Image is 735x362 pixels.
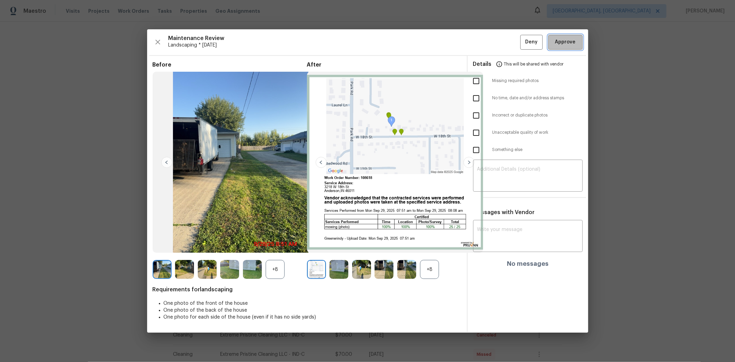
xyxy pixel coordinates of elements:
div: No time, date and/or address stamps [468,90,588,107]
button: Approve [548,35,583,50]
span: This will be shared with vendor [504,56,564,72]
span: Something else [492,147,583,153]
span: Approve [555,38,576,47]
div: +8 [266,260,285,279]
span: Unacceptable quality of work [492,130,583,135]
span: No time, date and/or address stamps [492,95,583,101]
span: Before [153,61,307,68]
img: right-chevron-button-url [463,157,474,168]
div: Something else [468,141,588,159]
h4: No messages [507,260,549,267]
span: Maintenance Review [169,35,520,42]
div: Incorrect or duplicate photos [468,107,588,124]
span: Landscaping * [DATE] [169,42,520,49]
span: Missing required photos [492,78,583,84]
button: Deny [520,35,543,50]
li: One photo for each side of the house (even if it has no side yards) [164,314,461,321]
li: One photo of the front of the house [164,300,461,307]
div: Unacceptable quality of work [468,124,588,141]
div: Missing required photos [468,72,588,90]
li: One photo of the back of the house [164,307,461,314]
span: After [307,61,461,68]
span: Deny [525,38,538,47]
div: +8 [420,260,439,279]
span: Incorrect or duplicate photos [492,112,583,118]
span: Messages with Vendor [473,210,535,215]
img: left-chevron-button-url [161,157,172,168]
span: Requirements for landscaping [153,286,461,293]
img: left-chevron-button-url [316,157,327,168]
span: Details [473,56,492,72]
